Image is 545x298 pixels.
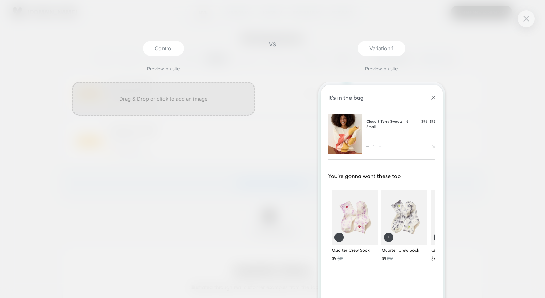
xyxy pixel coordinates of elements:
div: Control [143,41,184,56]
img: close [523,16,529,21]
a: Preview on site [147,66,180,72]
a: Preview on site [365,66,398,72]
div: Variation 1 [358,41,405,56]
div: VS [264,41,281,298]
